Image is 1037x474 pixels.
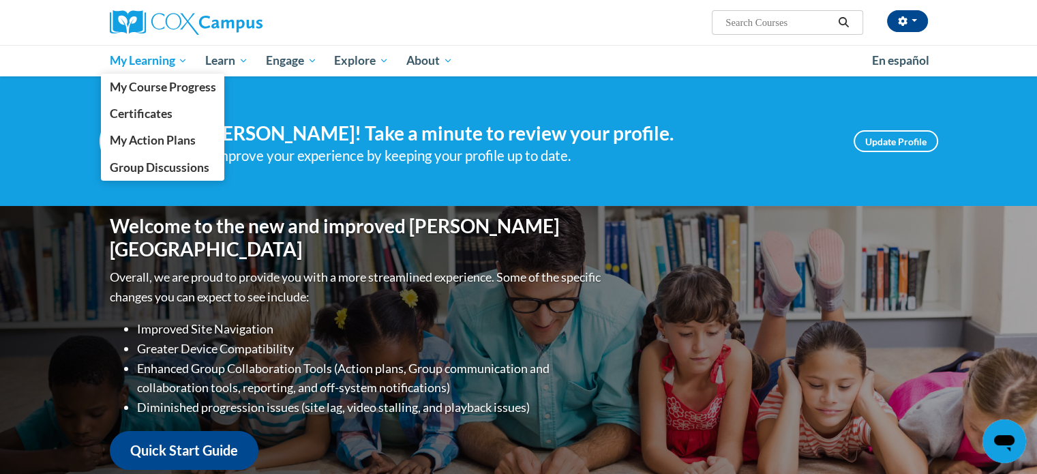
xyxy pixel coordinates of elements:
[110,267,604,307] p: Overall, we are proud to provide you with a more streamlined experience. Some of the specific cha...
[887,10,928,32] button: Account Settings
[257,45,326,76] a: Engage
[196,45,257,76] a: Learn
[101,45,197,76] a: My Learning
[266,53,317,69] span: Engage
[101,74,225,100] a: My Course Progress
[137,339,604,359] li: Greater Device Compatibility
[110,431,258,470] a: Quick Start Guide
[110,10,369,35] a: Cox Campus
[205,53,248,69] span: Learn
[110,10,262,35] img: Cox Campus
[109,80,215,94] span: My Course Progress
[109,160,209,175] span: Group Discussions
[137,398,604,417] li: Diminished progression issues (site lag, video stalling, and playback issues)
[109,53,187,69] span: My Learning
[181,145,833,167] div: Help improve your experience by keeping your profile up to date.
[863,46,938,75] a: En español
[101,154,225,181] a: Group Discussions
[109,106,172,121] span: Certificates
[137,319,604,339] li: Improved Site Navigation
[325,45,397,76] a: Explore
[101,100,225,127] a: Certificates
[854,130,938,152] a: Update Profile
[724,14,833,31] input: Search Courses
[397,45,462,76] a: About
[110,215,604,261] h1: Welcome to the new and improved [PERSON_NAME][GEOGRAPHIC_DATA]
[406,53,453,69] span: About
[872,53,929,68] span: En español
[334,53,389,69] span: Explore
[833,14,854,31] button: Search
[89,45,948,76] div: Main menu
[100,110,161,172] img: Profile Image
[181,122,833,145] h4: Hi [PERSON_NAME]! Take a minute to review your profile.
[982,419,1026,463] iframe: Button to launch messaging window
[137,359,604,398] li: Enhanced Group Collaboration Tools (Action plans, Group communication and collaboration tools, re...
[109,133,195,147] span: My Action Plans
[101,127,225,153] a: My Action Plans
